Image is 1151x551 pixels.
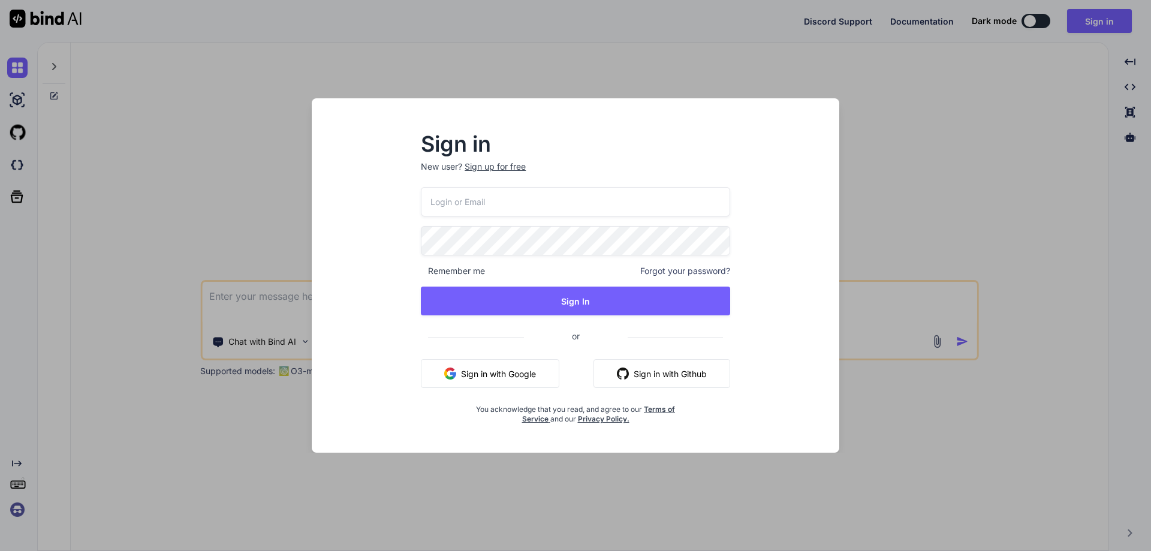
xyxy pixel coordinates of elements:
[472,398,679,424] div: You acknowledge that you read, and agree to our and our
[578,414,629,423] a: Privacy Policy.
[421,287,730,315] button: Sign In
[617,368,629,380] img: github
[640,265,730,277] span: Forgot your password?
[444,368,456,380] img: google
[421,187,730,216] input: Login or Email
[421,359,559,388] button: Sign in with Google
[421,265,485,277] span: Remember me
[522,405,676,423] a: Terms of Service
[421,161,730,187] p: New user?
[593,359,730,388] button: Sign in with Github
[465,161,526,173] div: Sign up for free
[421,134,730,153] h2: Sign in
[524,321,628,351] span: or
